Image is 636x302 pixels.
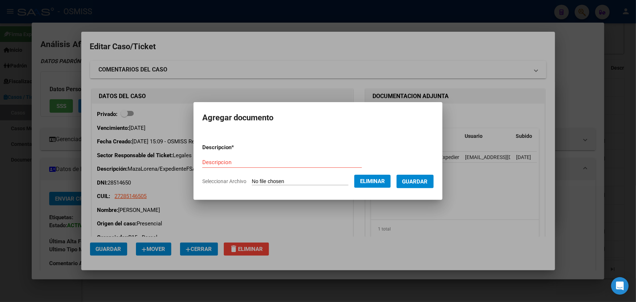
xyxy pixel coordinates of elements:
[360,178,385,185] span: Eliminar
[202,111,434,125] h2: Agregar documento
[611,277,629,295] div: Open Intercom Messenger
[402,178,428,185] span: Guardar
[354,175,391,188] button: Eliminar
[202,143,272,152] p: Descripcion
[202,178,246,184] span: Seleccionar Archivo
[397,175,434,188] button: Guardar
